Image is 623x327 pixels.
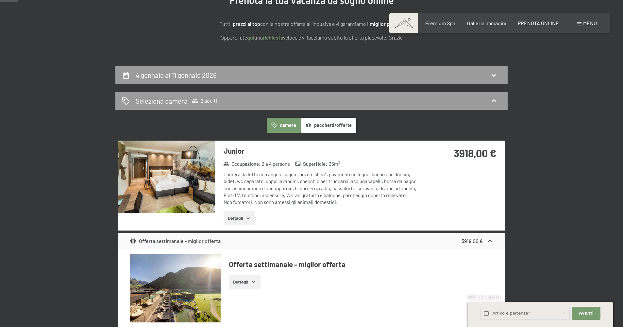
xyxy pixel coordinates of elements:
strong: prezzi al top [233,21,260,27]
span: 35 m² [329,161,340,167]
button: Avanti [572,307,600,320]
img: mss_renderimg.php [130,254,221,322]
h4: Offerta settimanale - miglior offerta [229,259,494,269]
p: Oppure fate una veloce e vi facciamo subito la offerta piacevole. Grazie [148,33,475,42]
strong: 3918,00 € [454,147,496,159]
div: Offerta settimanale - miglior offerta [130,237,221,245]
a: PRENOTA ONLINE [518,20,559,26]
span: Avanti [579,310,594,316]
button: Dettagli [224,211,255,225]
p: Tutti i con la nostra offerta all'incusive e vi garantiamo il ! [148,20,475,28]
strong: miglior prezzo [370,21,402,27]
div: Offerta settimanale - miglior offerta3918,00 € [118,233,505,249]
a: quì [247,34,254,41]
button: camere [267,118,301,133]
span: 2 a 4 persone [262,161,290,167]
h2: 4 gennaio al 11 gennaio 2026 [136,71,217,79]
img: mss_renderimg.php [118,141,215,213]
div: Camera da letto con angolo soggiorno, ca. 35 m², pavimento in legno, bagno con doccia, bidet, wc ... [224,171,418,206]
strong: Occupazione : [223,161,261,167]
h3: Junior [224,146,418,156]
button: pacchetti/offerte [301,118,356,133]
span: Richiesta express [468,294,500,300]
a: Galleria immagini [467,20,506,26]
span: 2 adulti [192,97,217,104]
a: richiesta [263,34,283,41]
a: Premium Spa [425,20,455,26]
strong: 3918,00 € [462,238,483,244]
h2: Seleziona camera [136,96,188,106]
button: Dettagli [229,275,261,289]
span: Menu [583,20,597,26]
strong: Superficie : [295,161,328,167]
